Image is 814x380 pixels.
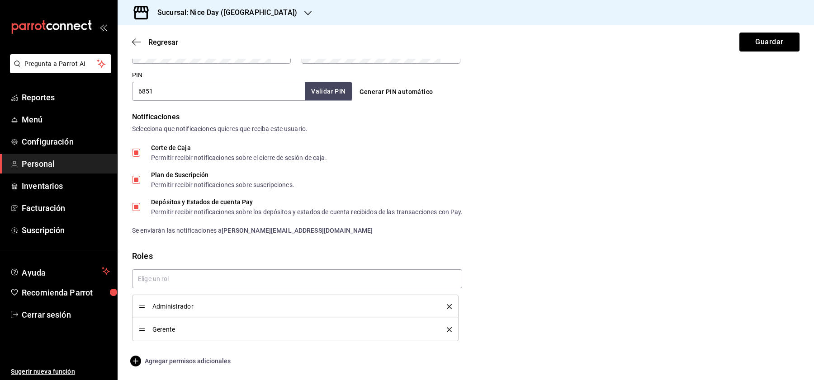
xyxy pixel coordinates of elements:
[10,54,111,73] button: Pregunta a Parrot AI
[22,224,110,236] span: Suscripción
[22,309,110,321] span: Cerrar sesión
[151,182,294,188] div: Permitir recibir notificaciones sobre suscripciones.
[24,59,97,69] span: Pregunta a Parrot AI
[356,84,437,100] button: Generar PIN automático
[305,82,352,101] button: Validar PIN
[132,356,231,366] button: Agregar permisos adicionales
[222,227,373,234] strong: [PERSON_NAME][EMAIL_ADDRESS][DOMAIN_NAME]
[151,155,327,161] div: Permitir recibir notificaciones sobre el cierre de sesión de caja.
[22,91,110,103] span: Reportes
[152,326,433,333] span: Gerente
[22,158,110,170] span: Personal
[150,7,297,18] h3: Sucursal: Nice Day ([GEOGRAPHIC_DATA])
[132,38,178,47] button: Regresar
[22,180,110,192] span: Inventarios
[132,250,800,262] div: Roles
[151,145,327,151] div: Corte de Caja
[11,367,110,376] span: Sugerir nueva función
[132,269,462,288] input: Elige un rol
[99,23,107,31] button: open_drawer_menu
[132,226,800,235] div: Se enviarán las notificaciones a
[22,136,110,148] span: Configuración
[22,286,110,299] span: Recomienda Parrot
[148,38,178,47] span: Regresar
[132,112,800,122] div: Notificaciones
[22,202,110,214] span: Facturación
[151,172,294,178] div: Plan de Suscripción
[132,124,800,134] div: Selecciona que notificaciones quieres que reciba este usuario.
[22,113,110,126] span: Menú
[132,82,305,101] input: 3 a 6 dígitos
[152,303,433,310] span: Administrador
[151,209,463,215] div: Permitir recibir notificaciones sobre los depósitos y estados de cuenta recibidos de las transacc...
[440,304,452,309] button: delete
[739,33,800,52] button: Guardar
[22,266,98,277] span: Ayuda
[151,199,463,205] div: Depósitos y Estados de cuenta Pay
[6,66,111,75] a: Pregunta a Parrot AI
[440,327,452,332] button: delete
[132,72,142,78] label: PIN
